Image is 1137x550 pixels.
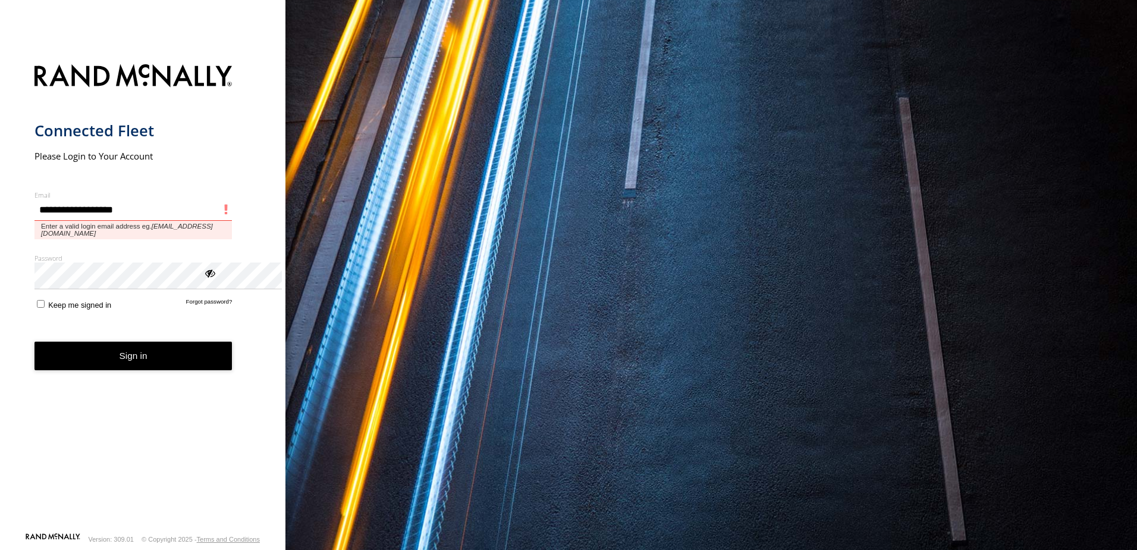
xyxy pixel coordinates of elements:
div: Version: 309.01 [89,536,134,543]
a: Visit our Website [26,533,80,545]
span: Keep me signed in [48,301,111,310]
div: © Copyright 2025 - [142,536,260,543]
span: Enter a valid login email address eg. [34,221,233,239]
input: Keep me signed in [37,300,45,308]
label: Email [34,190,233,199]
em: [EMAIL_ADDRESS][DOMAIN_NAME] [41,223,213,237]
a: Terms and Conditions [197,536,260,543]
button: Sign in [34,342,233,371]
div: ViewPassword [203,267,215,279]
a: Forgot password? [186,298,233,310]
img: Rand McNally [34,62,233,92]
form: main [34,57,252,532]
h1: Connected Fleet [34,121,233,140]
label: Password [34,254,233,262]
h2: Please Login to Your Account [34,150,233,162]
